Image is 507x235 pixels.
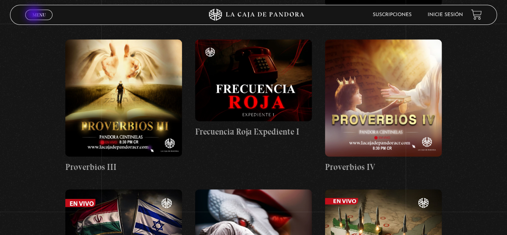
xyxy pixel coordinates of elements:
a: View your shopping cart [471,9,482,20]
h4: Proverbios IV [325,161,442,174]
a: Proverbios IV [325,40,442,174]
a: Frecuencia Roja Expediente I [195,40,312,138]
span: Menu [32,12,46,17]
span: Cerrar [30,19,48,25]
a: Suscripciones [373,12,412,17]
h4: El Conjuro [65,2,182,15]
h4: Frecuencia Roja Expediente I [195,125,312,138]
a: Proverbios III [65,40,182,174]
h4: Proverbios III [65,161,182,174]
a: Inicie sesión [428,12,463,17]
